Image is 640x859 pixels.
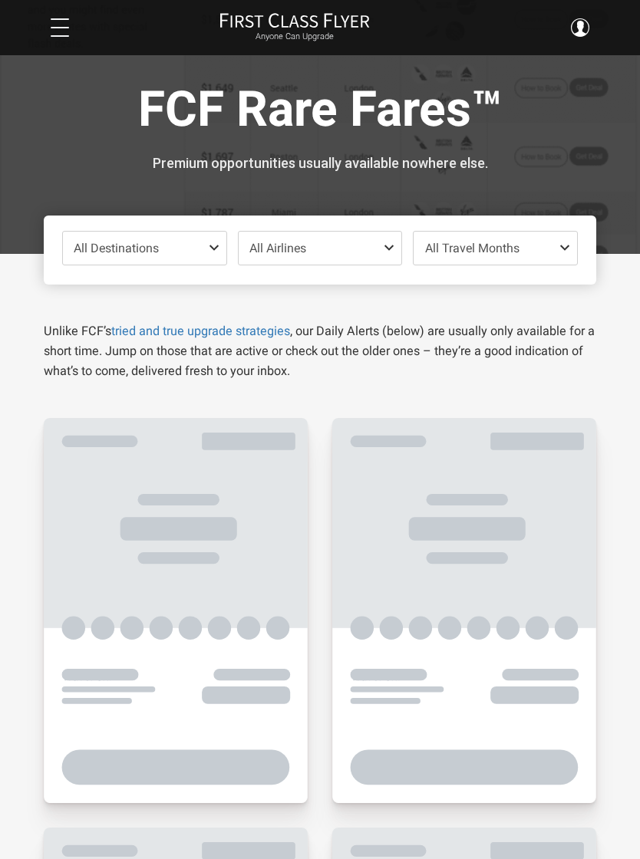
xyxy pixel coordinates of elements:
[219,12,370,28] img: First Class Flyer
[425,241,520,255] span: All Travel Months
[74,241,159,255] span: All Destinations
[111,324,290,338] a: tried and true upgrade strategies
[44,156,596,171] h3: Premium opportunities usually available nowhere else.
[249,241,306,255] span: All Airlines
[219,31,370,42] small: Anyone Can Upgrade
[219,12,370,43] a: First Class FlyerAnyone Can Upgrade
[44,321,596,381] p: Unlike FCF’s , our Daily Alerts (below) are usually only available for a short time. Jump on thos...
[44,83,596,142] h1: FCF Rare Fares™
